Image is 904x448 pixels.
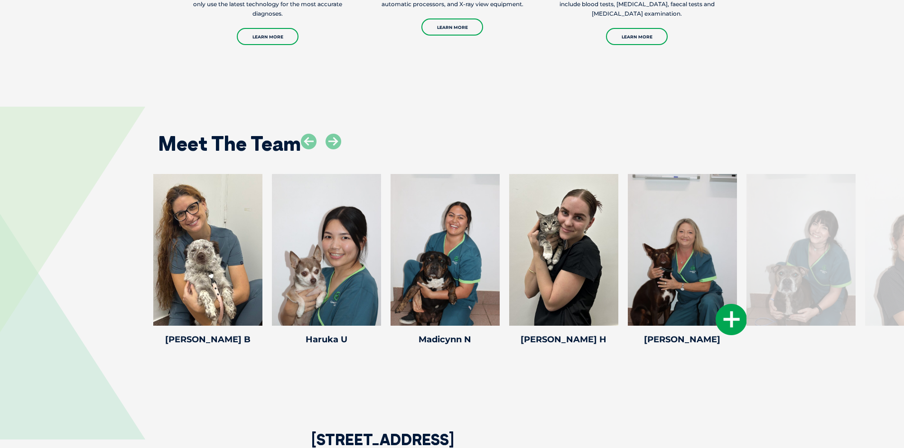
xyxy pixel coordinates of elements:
[421,18,483,36] a: Learn More
[391,335,500,344] h4: Madicynn N
[628,335,737,344] h4: [PERSON_NAME]
[509,335,618,344] h4: [PERSON_NAME] H
[158,134,301,154] h2: Meet The Team
[272,335,381,344] h4: Haruka U
[237,28,298,45] a: Learn More
[606,28,668,45] a: Learn More
[153,335,262,344] h4: [PERSON_NAME] B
